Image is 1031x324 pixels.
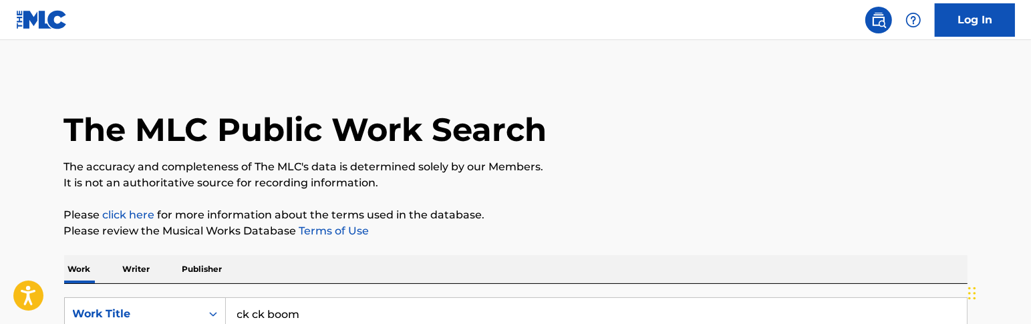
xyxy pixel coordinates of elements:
a: Public Search [865,7,892,33]
img: search [871,12,887,28]
p: Writer [119,255,154,283]
p: Publisher [178,255,227,283]
iframe: Chat Widget [964,260,1031,324]
p: Please review the Musical Works Database [64,223,968,239]
p: Please for more information about the terms used in the database. [64,207,968,223]
a: Terms of Use [297,224,370,237]
p: It is not an authoritative source for recording information. [64,175,968,191]
img: help [905,12,921,28]
a: Log In [935,3,1015,37]
div: Drag [968,273,976,313]
div: Help [900,7,927,33]
p: The accuracy and completeness of The MLC's data is determined solely by our Members. [64,159,968,175]
img: MLC Logo [16,10,67,29]
p: Work [64,255,95,283]
h1: The MLC Public Work Search [64,110,547,150]
a: click here [103,208,155,221]
div: Work Title [73,306,193,322]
